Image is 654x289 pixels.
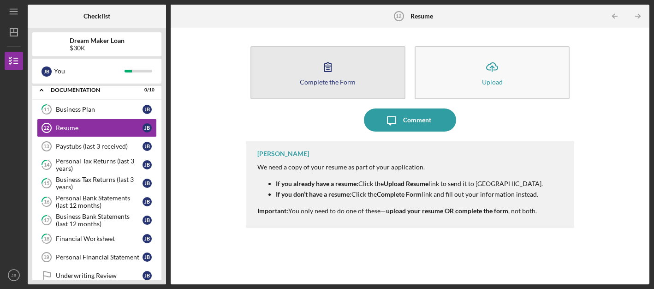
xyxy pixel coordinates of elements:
[276,179,543,189] p: Click the link to send it to [GEOGRAPHIC_DATA].
[37,266,157,285] a: Underwriting ReviewJB
[51,87,131,93] div: Documentation
[410,12,433,20] b: Resume
[37,174,157,193] a: 15Business Tax Returns (last 3 years)JB
[70,37,125,44] b: Dream Maker Loan
[250,46,405,99] button: Complete the Form
[143,197,152,206] div: J B
[276,189,543,199] p: Click the link and fill out your information instead.
[56,143,143,150] div: Paystubs (last 3 received)
[415,46,570,99] button: Upload
[11,273,16,278] text: JB
[37,119,157,137] a: 12ResumeJB
[37,137,157,156] a: 13Paystubs (last 3 received)JB
[257,162,543,172] p: We need a copy of your resume as part of your application.
[143,216,152,225] div: J B
[482,78,503,85] div: Upload
[276,190,351,198] strong: If you don’t have a resume:
[143,234,152,243] div: J B
[83,12,110,20] b: Checklist
[257,150,309,157] div: [PERSON_NAME]
[37,211,157,229] a: 17Business Bank Statements (last 12 months)JB
[403,108,431,132] div: Comment
[56,253,143,261] div: Personal Financial Statement
[56,176,143,191] div: Business Tax Returns (last 3 years)
[56,194,143,209] div: Personal Bank Statements (last 12 months)
[44,217,50,223] tspan: 17
[5,266,23,284] button: JB
[43,144,49,149] tspan: 13
[37,100,157,119] a: 11Business PlanJB
[300,78,356,85] div: Complete the Form
[43,125,49,131] tspan: 12
[138,87,155,93] div: 0 / 10
[364,108,456,132] button: Comment
[396,13,401,19] tspan: 12
[56,235,143,242] div: Financial Worksheet
[44,236,49,242] tspan: 18
[37,248,157,266] a: 19Personal Financial StatementJB
[43,254,49,260] tspan: 19
[44,181,49,187] tspan: 15
[384,180,428,187] strong: Upload Resume
[143,142,152,151] div: J B
[70,44,125,52] div: $30K
[276,180,358,187] strong: If you already have a resume:
[143,160,152,169] div: J B
[44,162,50,168] tspan: 14
[56,213,143,228] div: Business Bank Statements (last 12 months)
[54,63,125,79] div: You
[37,156,157,174] a: 14Personal Tax Returns (last 3 years)JB
[377,190,422,198] strong: Complete Form
[143,105,152,114] div: J B
[37,193,157,211] a: 16Personal Bank Statements (last 12 months)JB
[56,272,143,279] div: Underwriting Review
[56,157,143,172] div: Personal Tax Returns (last 3 years)
[44,107,49,113] tspan: 11
[257,206,543,216] p: You only need to do one of these— , not both.
[143,271,152,280] div: J B
[44,199,50,205] tspan: 16
[257,207,288,215] strong: Important:
[143,179,152,188] div: J B
[143,123,152,132] div: J B
[386,207,508,215] strong: upload your resume OR complete the form
[42,66,52,77] div: J B
[56,124,143,132] div: Resume
[56,106,143,113] div: Business Plan
[143,253,152,262] div: J B
[37,229,157,248] a: 18Financial WorksheetJB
